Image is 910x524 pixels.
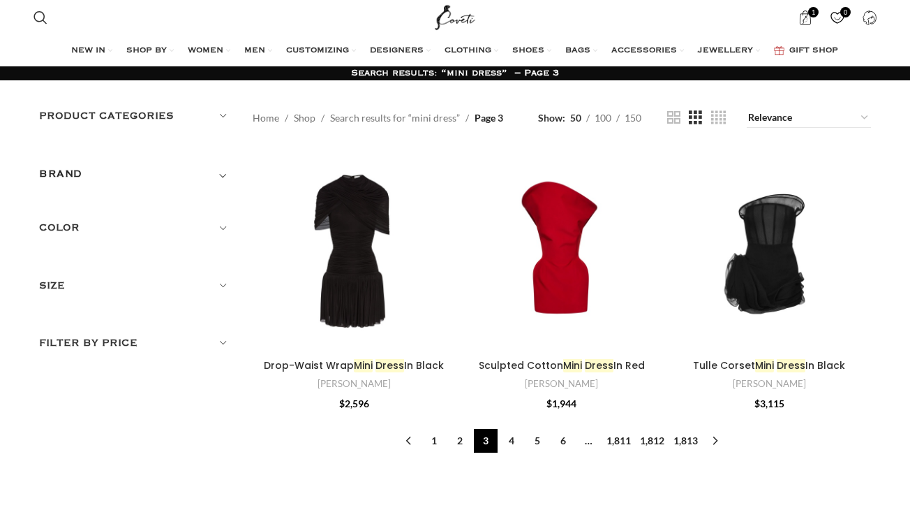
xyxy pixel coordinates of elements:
[733,377,806,391] a: [PERSON_NAME]
[445,37,498,65] a: CLOTHING
[126,45,167,57] span: SHOP BY
[538,110,565,126] span: Show
[667,109,680,126] a: Grid view 2
[565,45,590,57] span: BAGS
[563,358,582,372] em: Mini
[445,45,491,57] span: CLOTHING
[354,358,373,372] em: Mini
[577,429,601,453] span: …
[840,7,851,17] span: 0
[808,7,819,17] span: 1
[754,398,784,409] bdi: 3,115
[590,110,616,126] a: 100
[39,220,232,235] h5: Color
[789,45,838,57] span: GIFT SHOP
[253,110,503,126] nav: Breadcrumb
[774,37,838,65] a: GIFT SHOP
[286,37,356,65] a: CUSTOMIZING
[620,110,646,126] a: 150
[551,429,575,453] a: Page 6
[330,110,460,126] a: Search results for “mini dress”
[512,37,551,65] a: SHOES
[244,37,272,65] a: MEN
[460,149,664,353] a: Sculpted Cotton <em class="algolia-search-highlight">Mini</em> <em class="algolia-search-highligh...
[565,37,597,65] a: BAGS
[611,45,677,57] span: ACCESSORIES
[565,110,586,126] a: 50
[39,108,232,124] h5: Product categories
[39,335,232,351] h5: Filter by price
[525,377,598,391] a: [PERSON_NAME]
[396,429,420,453] a: ←
[754,398,760,409] span: $
[448,429,472,453] a: Page 2
[755,358,774,372] em: Mini
[585,358,613,372] em: Dress
[244,45,265,57] span: MEN
[294,110,315,126] a: Shop
[823,3,851,31] a: 0
[693,358,845,372] a: Tulle CorsetMini DressIn Black
[525,429,549,453] a: Page 5
[39,166,232,191] div: Toggle filter
[747,108,871,128] select: Shop order
[546,398,576,409] bdi: 1,944
[39,278,232,293] h5: Size
[474,429,498,453] span: Page 3
[71,45,105,57] span: NEW IN
[253,149,456,353] a: Drop-Waist Wrap <em class="algolia-search-highlight">Mini</em> <em class="algolia-search-highligh...
[286,45,349,57] span: CUSTOMIZING
[774,46,784,55] img: GiftBag
[375,358,404,372] em: Dress
[625,112,641,124] span: 150
[595,112,611,124] span: 100
[27,37,884,65] div: Main navigation
[475,110,503,126] span: Page 3
[791,3,819,31] a: 1
[422,429,446,453] a: Page 1
[479,358,645,372] a: Sculpted CottonMini DressIn Red
[603,429,634,453] a: Page 1,811
[668,149,872,353] a: Tulle Corset <em class="algolia-search-highlight">Mini</em> <em class="algolia-search-highlight">...
[188,37,230,65] a: WOMEN
[698,45,753,57] span: JEWELLERY
[698,37,760,65] a: JEWELLERY
[823,3,851,31] div: My Wishlist
[188,45,223,57] span: WOMEN
[264,358,444,372] a: Drop-Waist WrapMini DressIn Black
[611,37,684,65] a: ACCESSORIES
[670,429,701,453] a: Page 1,813
[339,398,345,409] span: $
[39,166,82,182] h5: BRAND
[703,429,727,453] a: →
[318,377,391,391] a: [PERSON_NAME]
[546,398,552,409] span: $
[126,37,174,65] a: SHOP BY
[512,45,544,57] span: SHOES
[500,429,523,453] a: Page 4
[370,37,431,65] a: DESIGNERS
[689,109,702,126] a: Grid view 3
[71,37,112,65] a: NEW IN
[27,3,54,31] a: Search
[370,45,424,57] span: DESIGNERS
[339,398,369,409] bdi: 2,596
[432,10,479,22] a: Site logo
[253,429,872,453] nav: Product Pagination
[777,358,805,372] em: Dress
[570,112,581,124] span: 50
[711,109,726,126] a: Grid view 4
[351,67,559,80] h1: Search results: “mini dress” – Page 3
[636,429,668,453] a: Page 1,812
[253,110,279,126] a: Home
